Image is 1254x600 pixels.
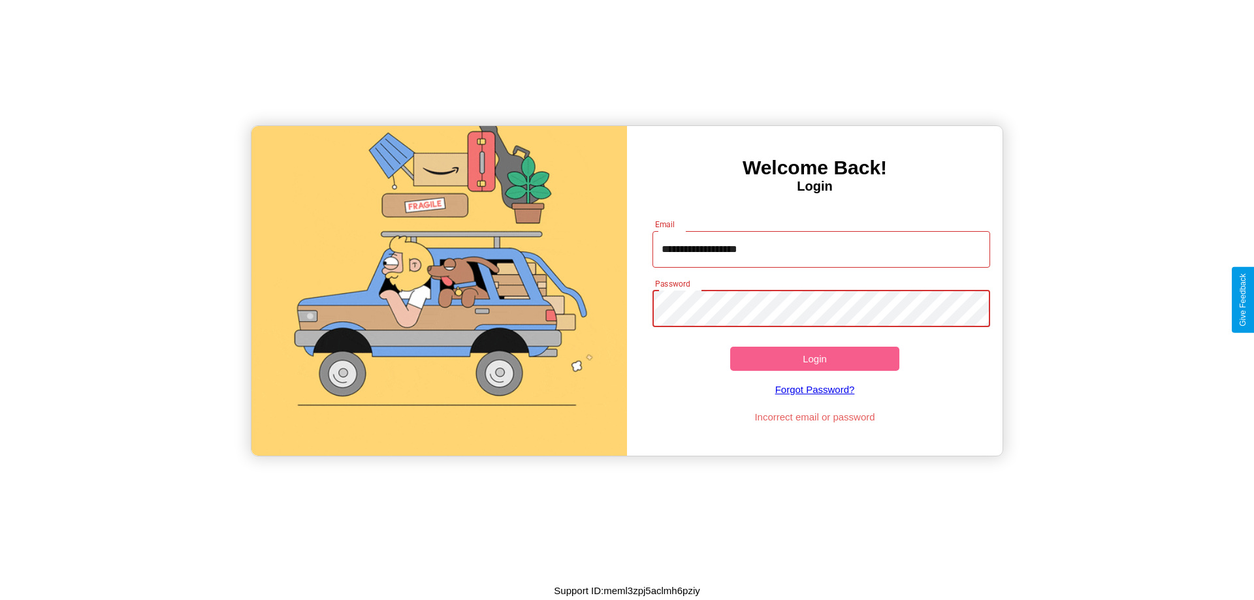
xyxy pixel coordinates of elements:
[627,157,1003,179] h3: Welcome Back!
[251,126,627,456] img: gif
[1238,274,1247,326] div: Give Feedback
[655,278,690,289] label: Password
[627,179,1003,194] h4: Login
[655,219,675,230] label: Email
[646,371,984,408] a: Forgot Password?
[554,582,699,599] p: Support ID: meml3zpj5aclmh6pziy
[646,408,984,426] p: Incorrect email or password
[730,347,899,371] button: Login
